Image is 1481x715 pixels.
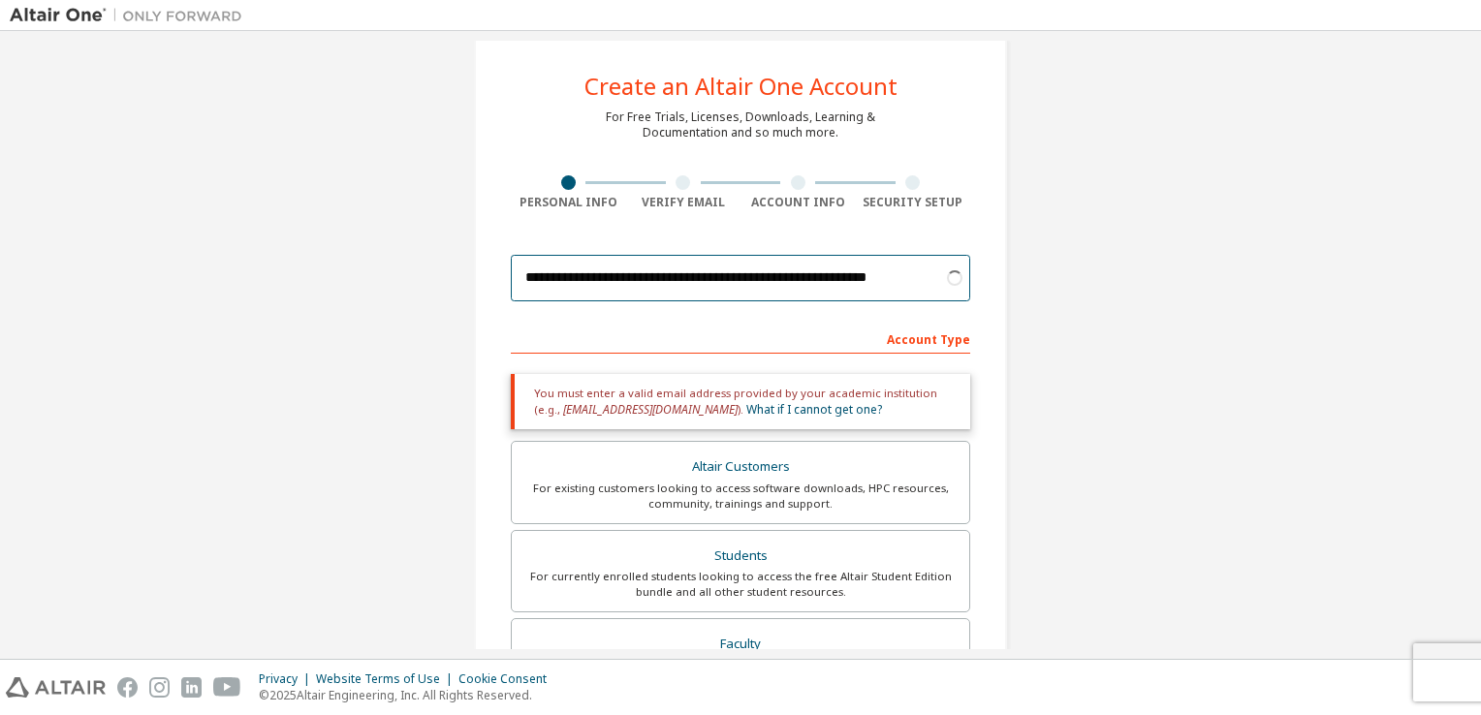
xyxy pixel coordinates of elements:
[523,569,958,600] div: For currently enrolled students looking to access the free Altair Student Edition bundle and all ...
[259,687,558,703] p: © 2025 Altair Engineering, Inc. All Rights Reserved.
[856,195,971,210] div: Security Setup
[259,671,316,687] div: Privacy
[746,401,882,418] a: What if I cannot get one?
[626,195,741,210] div: Verify Email
[511,195,626,210] div: Personal Info
[563,401,738,418] span: [EMAIL_ADDRESS][DOMAIN_NAME]
[181,677,202,698] img: linkedin.svg
[117,677,138,698] img: facebook.svg
[584,75,898,98] div: Create an Altair One Account
[740,195,856,210] div: Account Info
[606,109,875,140] div: For Free Trials, Licenses, Downloads, Learning & Documentation and so much more.
[213,677,241,698] img: youtube.svg
[6,677,106,698] img: altair_logo.svg
[149,677,170,698] img: instagram.svg
[511,374,970,429] div: You must enter a valid email address provided by your academic institution (e.g., ).
[458,671,558,687] div: Cookie Consent
[523,631,958,658] div: Faculty
[523,543,958,570] div: Students
[523,481,958,512] div: For existing customers looking to access software downloads, HPC resources, community, trainings ...
[10,6,252,25] img: Altair One
[316,671,458,687] div: Website Terms of Use
[523,453,958,481] div: Altair Customers
[511,323,970,354] div: Account Type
